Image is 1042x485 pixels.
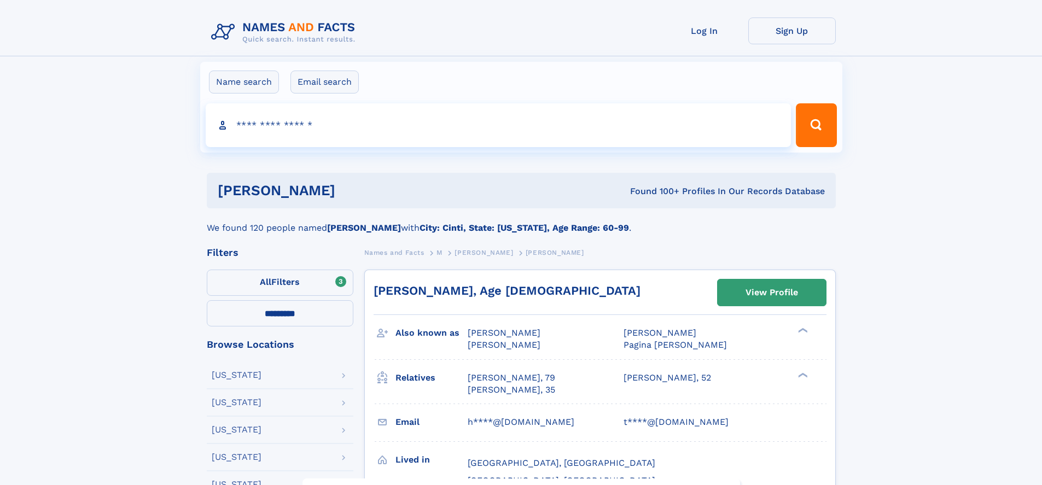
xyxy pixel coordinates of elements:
div: ❯ [795,371,808,378]
h3: Also known as [395,324,468,342]
h1: [PERSON_NAME] [218,184,483,197]
div: Found 100+ Profiles In Our Records Database [482,185,825,197]
input: search input [206,103,791,147]
label: Name search [209,71,279,94]
a: [PERSON_NAME] [455,246,513,259]
a: M [436,246,443,259]
span: M [436,249,443,256]
label: Email search [290,71,359,94]
span: [PERSON_NAME] [468,340,540,350]
div: [US_STATE] [212,398,261,407]
span: [GEOGRAPHIC_DATA], [GEOGRAPHIC_DATA] [468,458,655,468]
div: ❯ [795,327,808,334]
a: Names and Facts [364,246,424,259]
img: Logo Names and Facts [207,17,364,47]
span: Pagina [PERSON_NAME] [624,340,727,350]
button: Search Button [796,103,836,147]
div: [US_STATE] [212,453,261,461]
div: [US_STATE] [212,371,261,379]
a: Log In [661,17,748,44]
b: [PERSON_NAME] [327,223,401,233]
a: Sign Up [748,17,836,44]
span: [PERSON_NAME] [526,249,584,256]
a: [PERSON_NAME], 52 [624,372,711,384]
span: All [260,277,271,287]
h3: Lived in [395,451,468,469]
div: Filters [207,248,353,258]
div: [US_STATE] [212,425,261,434]
label: Filters [207,270,353,296]
a: [PERSON_NAME], Age [DEMOGRAPHIC_DATA] [374,284,641,297]
div: We found 120 people named with . [207,208,836,235]
b: City: Cinti, State: [US_STATE], Age Range: 60-99 [420,223,629,233]
div: Browse Locations [207,340,353,349]
span: [PERSON_NAME] [624,328,696,338]
div: View Profile [746,280,798,305]
h3: Email [395,413,468,431]
a: [PERSON_NAME], 35 [468,384,555,396]
span: [PERSON_NAME] [455,249,513,256]
h3: Relatives [395,369,468,387]
a: View Profile [718,279,826,306]
span: [PERSON_NAME] [468,328,540,338]
a: [PERSON_NAME], 79 [468,372,555,384]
